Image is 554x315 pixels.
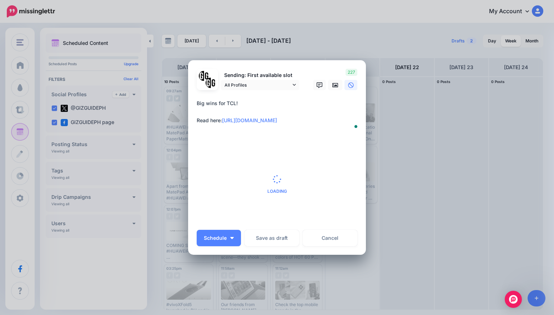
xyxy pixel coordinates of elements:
img: arrow-down-white.png [230,237,234,239]
img: 353459792_649996473822713_4483302954317148903_n-bsa138318.png [199,71,209,81]
div: Open Intercom Messenger [505,291,522,308]
a: Cancel [303,230,357,246]
span: Schedule [204,236,227,241]
textarea: To enrich screen reader interactions, please activate Accessibility in Grammarly extension settings [197,99,361,133]
p: Sending: First available slot [221,71,299,79]
a: All Profiles [221,80,299,90]
img: JT5sWCfR-79925.png [206,78,216,88]
span: 227 [346,69,357,76]
button: Save as draft [245,230,299,246]
div: Loading [267,175,287,193]
div: Big wins for TCL! Read here: [197,99,361,125]
button: Schedule [197,230,241,246]
span: All Profiles [225,81,291,89]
